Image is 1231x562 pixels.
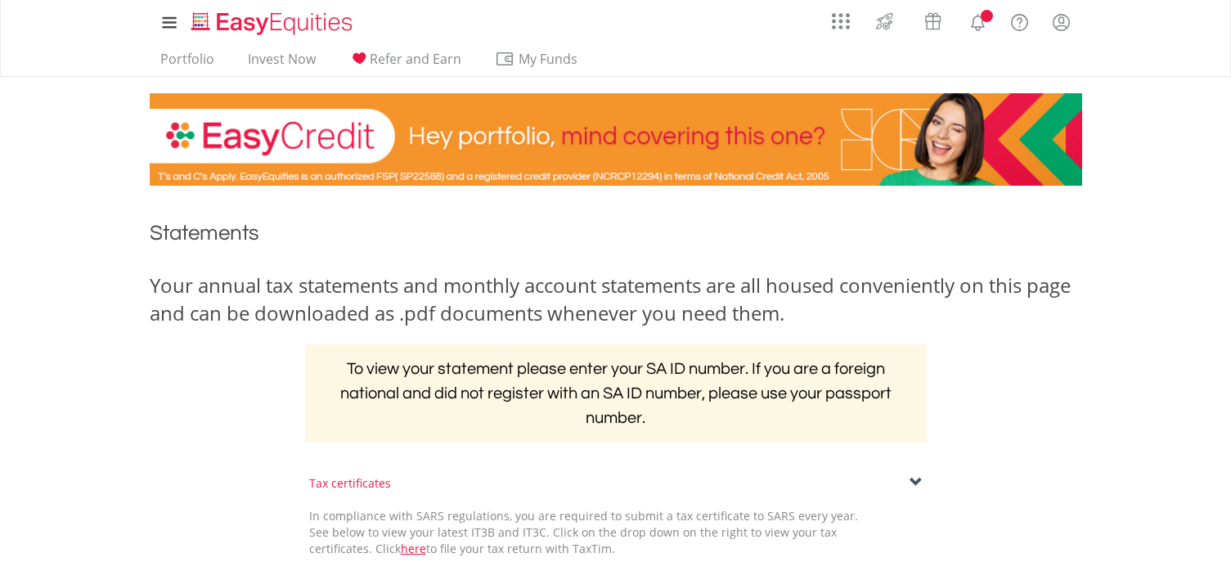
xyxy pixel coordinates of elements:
img: thrive-v2.svg [871,8,898,34]
img: grid-menu-icon.svg [832,12,850,30]
a: FAQ's and Support [999,4,1040,37]
a: here [401,541,426,556]
img: EasyCredit Promotion Banner [150,93,1082,186]
span: Refer and Earn [370,50,461,68]
div: Tax certificates [309,475,923,492]
span: My Funds [495,48,602,70]
a: My Profile [1040,4,1082,40]
a: Home page [185,4,359,37]
a: Vouchers [909,4,957,34]
a: Portfolio [154,51,221,76]
span: In compliance with SARS regulations, you are required to submit a tax certificate to SARS every y... [309,508,858,556]
img: EasyEquities_Logo.png [188,10,359,37]
a: Refer and Earn [343,51,468,76]
span: Statements [150,223,259,244]
img: vouchers-v2.svg [919,8,946,34]
a: Invest Now [241,51,322,76]
div: Your annual tax statements and monthly account statements are all housed conveniently on this pag... [150,272,1082,328]
span: Click to file your tax return with TaxTim. [375,541,615,556]
a: Notifications [957,4,999,37]
a: AppsGrid [821,4,860,30]
h2: To view your statement please enter your SA ID number. If you are a foreign national and did not ... [305,344,927,443]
